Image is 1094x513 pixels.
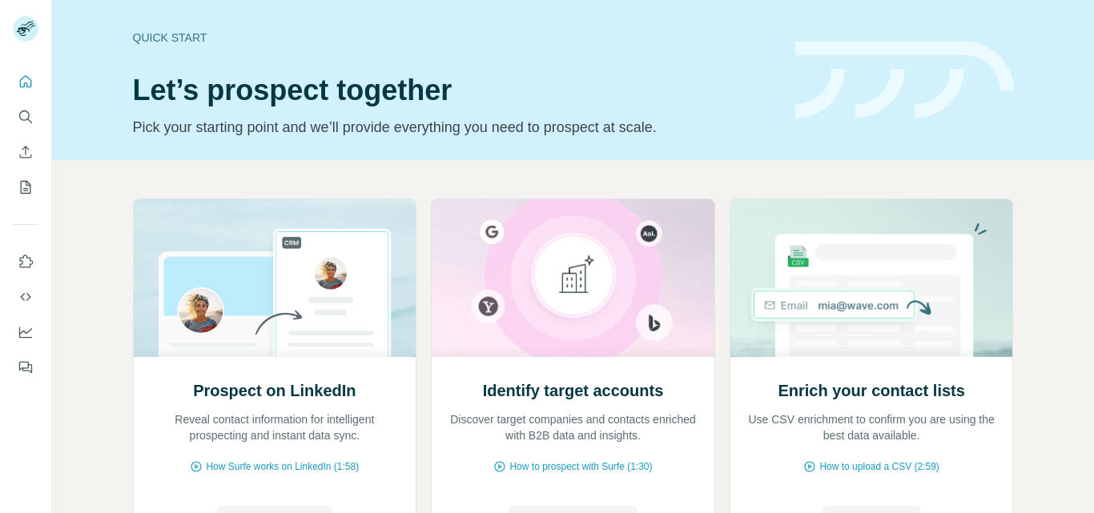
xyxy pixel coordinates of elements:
[746,411,997,443] p: Use CSV enrichment to confirm you are using the best data available.
[13,138,38,166] button: Enrich CSV
[150,411,400,443] p: Reveal contact information for intelligent prospecting and instant data sync.
[133,116,776,138] p: Pick your starting point and we’ll provide everything you need to prospect at scale.
[133,74,776,106] h1: Let’s prospect together
[819,459,939,474] span: How to upload a CSV (2:59)
[13,353,38,382] button: Feedback
[448,411,698,443] p: Discover target companies and contacts enriched with B2B data and insights.
[795,42,1014,119] img: banner
[133,30,776,46] div: Quick start
[206,459,359,474] span: How Surfe works on LinkedIn (1:58)
[13,102,38,131] button: Search
[483,379,664,402] h2: Identify target accounts
[13,67,38,96] button: Quick start
[13,173,38,202] button: My lists
[13,318,38,347] button: Dashboard
[730,199,1014,357] img: Enrich your contact lists
[509,459,652,474] span: How to prospect with Surfe (1:30)
[778,379,964,402] h2: Enrich your contact lists
[431,199,715,357] img: Identify target accounts
[133,199,417,357] img: Prospect on LinkedIn
[13,247,38,276] button: Use Surfe on LinkedIn
[193,379,356,402] h2: Prospect on LinkedIn
[13,283,38,311] button: Use Surfe API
